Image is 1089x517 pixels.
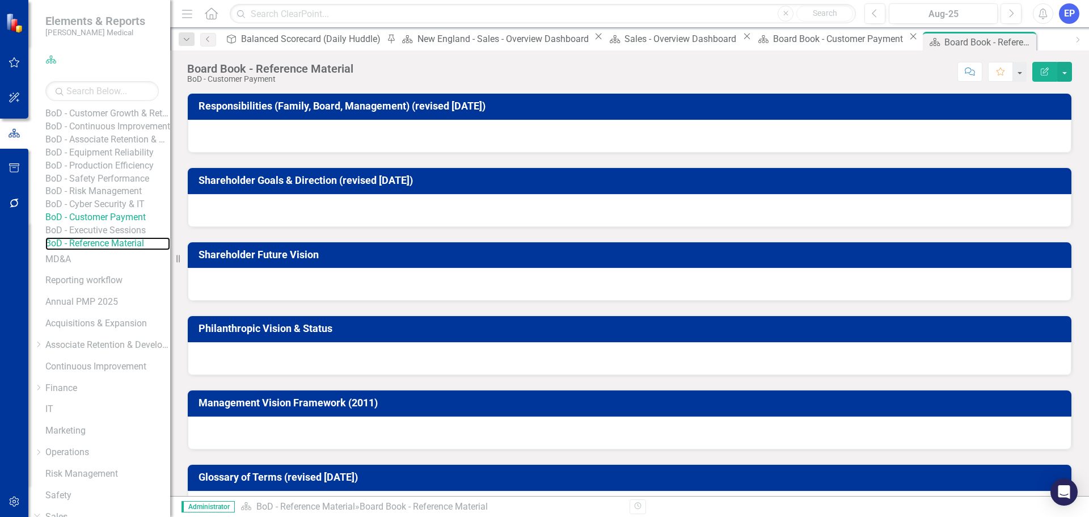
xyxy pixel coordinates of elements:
[889,3,998,24] button: Aug-25
[45,185,170,198] a: BoD - Risk Management
[181,501,235,512] span: Administrator
[199,397,1065,409] h3: Management Vision Framework (2011)
[222,32,383,46] a: Balanced Scorecard (Daily Huddle)
[45,198,170,211] a: BoD - Cyber Security & IT
[45,211,170,224] a: BoD - Customer Payment
[45,274,170,287] a: Reporting workflow
[45,317,170,330] a: Acquisitions & Expansion
[45,28,145,37] small: [PERSON_NAME] Medical
[199,249,1065,260] h3: Shareholder Future Vision
[45,468,170,481] a: Risk Management
[606,32,740,46] a: Sales - Overview Dashboard
[360,501,488,512] div: Board Book - Reference Material
[45,159,170,173] a: BoD - Production Efficiency
[45,224,170,237] a: BoD - Executive Sessions
[45,133,170,146] a: BoD - Associate Retention & Development
[45,81,159,101] input: Search Below...
[893,7,994,21] div: Aug-25
[45,489,170,502] a: Safety
[1050,478,1078,506] div: Open Intercom Messenger
[199,175,1065,186] h3: Shareholder Goals & Direction (revised [DATE])
[256,501,355,512] a: BoD - Reference Material
[773,32,906,46] div: Board Book - Customer Payment
[45,339,170,352] a: Associate Retention & Development
[45,403,170,416] a: IT
[45,296,170,309] a: Annual PMP 2025
[5,12,26,33] img: ClearPoint Strategy
[398,32,591,46] a: New England - Sales - Overview Dashboard
[187,62,353,75] div: Board Book - Reference Material
[230,4,856,24] input: Search ClearPoint...
[45,107,170,120] a: BoD - Customer Growth & Retention
[45,173,170,186] a: BoD - Safety Performance
[45,360,170,373] a: Continuous Improvement
[813,9,837,18] span: Search
[199,323,1065,334] h3: Philanthropic Vision & Status
[45,120,170,133] a: BoD - Continuous Improvement
[45,146,170,159] a: BoD - Equipment Reliability
[199,100,1065,112] h3: Responsibilities (Family, Board, Management) (revised [DATE])
[45,446,170,459] a: Operations
[241,32,383,46] div: Balanced Scorecard (Daily Huddle)
[45,382,170,395] a: Finance
[624,32,740,46] div: Sales - Overview Dashboard
[199,472,1065,483] h3: Glossary of Terms (revised [DATE])
[1059,3,1079,24] button: EP
[240,501,621,514] div: »
[754,32,906,46] a: Board Book - Customer Payment
[417,32,592,46] div: New England - Sales - Overview Dashboard
[796,6,853,22] button: Search
[45,14,145,28] span: Elements & Reports
[45,253,170,266] a: MD&A
[45,424,170,438] a: Marketing
[187,75,353,83] div: BoD - Customer Payment
[45,237,170,250] a: BoD - Reference Material
[944,35,1033,49] div: Board Book - Reference Material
